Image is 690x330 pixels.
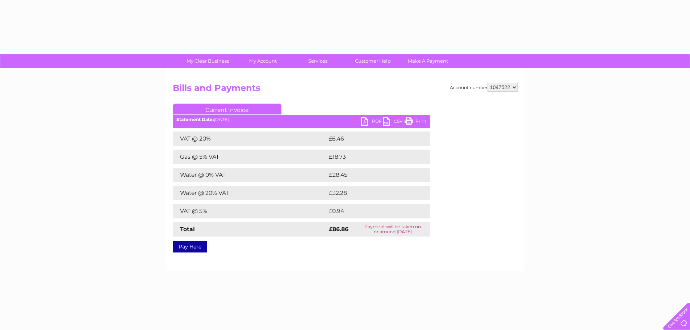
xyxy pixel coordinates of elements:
[176,117,214,122] b: Statement Date:
[327,186,415,200] td: £32.28
[361,117,383,128] a: PDF
[173,241,207,252] a: Pay Here
[450,83,518,92] div: Account number
[398,54,458,68] a: Make A Payment
[173,117,430,122] div: [DATE]
[343,54,403,68] a: Customer Help
[173,204,327,218] td: VAT @ 5%
[383,117,405,128] a: CSV
[173,150,327,164] td: Gas @ 5% VAT
[327,150,415,164] td: £18.73
[173,83,518,97] h2: Bills and Payments
[178,54,238,68] a: My Clear Business
[327,131,413,146] td: £6.46
[405,117,426,128] a: Print
[288,54,348,68] a: Services
[356,222,430,237] td: Payment will be taken on or around [DATE]
[327,204,413,218] td: £0.94
[173,104,281,114] a: Current Invoice
[180,226,195,233] strong: Total
[233,54,293,68] a: My Account
[327,168,415,182] td: £28.45
[173,131,327,146] td: VAT @ 20%
[173,168,327,182] td: Water @ 0% VAT
[329,226,348,233] strong: £86.86
[173,186,327,200] td: Water @ 20% VAT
